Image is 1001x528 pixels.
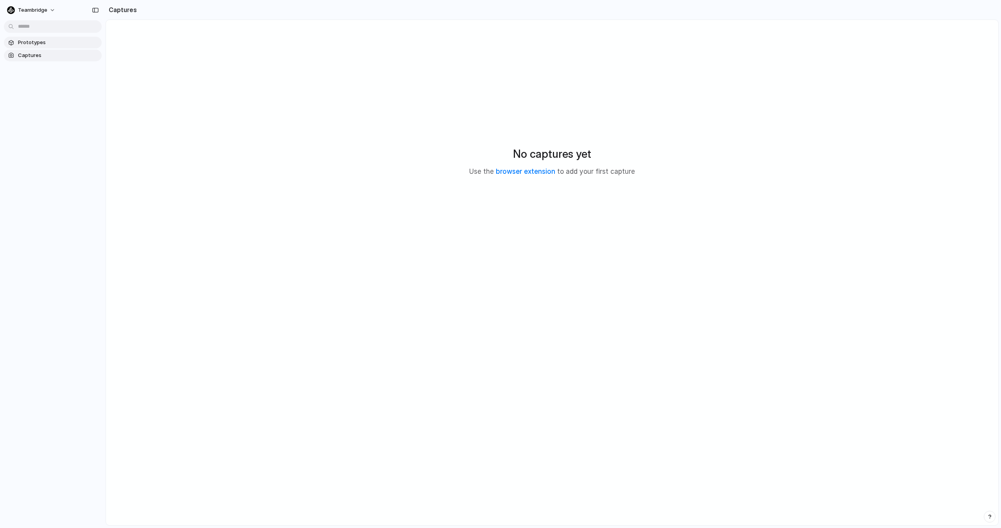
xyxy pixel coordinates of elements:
[18,39,99,46] span: Prototypes
[496,168,555,175] a: browser extension
[513,146,591,162] h2: No captures yet
[18,6,47,14] span: Teambridge
[4,37,102,48] a: Prototypes
[18,52,99,59] span: Captures
[469,167,635,177] p: Use the to add your first capture
[106,5,137,14] h2: Captures
[4,4,59,16] button: Teambridge
[4,50,102,61] a: Captures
